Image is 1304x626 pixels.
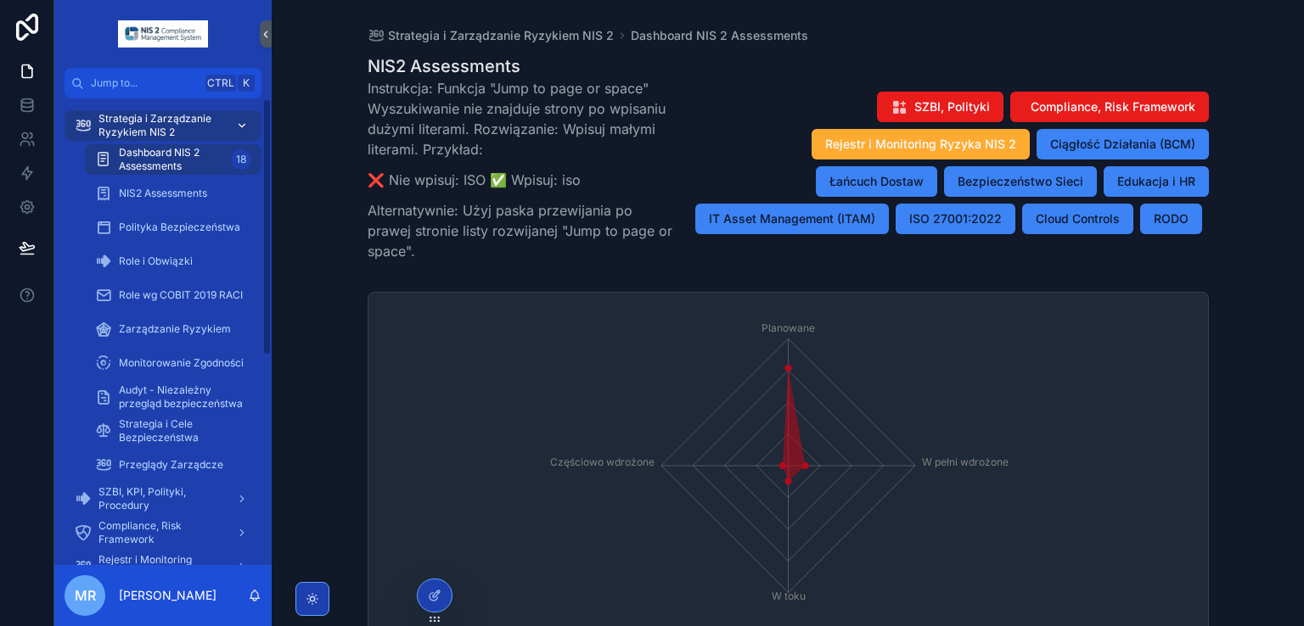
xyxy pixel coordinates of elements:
button: Jump to...CtrlK [65,68,261,98]
p: Alternatywnie: Użyj paska przewijania po prawej stronie listy rozwijanej "Jump to page or space". [368,200,678,261]
span: Role i Obwiązki [119,254,193,268]
button: Bezpieczeństwo Sieci [944,166,1097,197]
a: Polityka Bezpieczeństwa [85,212,261,243]
button: Łańcuch Dostaw [816,166,937,197]
span: Strategia i Zarządzanie Ryzykiem NIS 2 [98,112,222,139]
a: Audyt - Niezależny przegląd bezpieczeństwa [85,382,261,412]
span: SZBI, KPI, Polityki, Procedury [98,485,222,512]
p: Instrukcja: Funkcja "Jump to page or space" Wyszukiwanie nie znajduje strony po wpisaniu dużymi l... [368,78,678,159]
span: Łańcuch Dostaw [829,173,924,190]
span: Monitorowanie Zgodności [119,356,244,370]
button: RODO [1140,204,1202,234]
span: Bezpieczeństwo Sieci [958,173,1083,190]
span: Compliance, Risk Framework [1031,98,1195,115]
span: Polityka Bezpieczeństwa [119,221,240,234]
span: Edukacja i HR [1117,173,1195,190]
tspan: Planowane [762,321,815,334]
a: Strategia i Zarządzanie Ryzykiem NIS 2 [65,110,261,141]
span: K [239,76,253,90]
span: Role wg COBIT 2019 RACI [119,288,243,302]
div: scrollable content [54,98,272,565]
button: IT Asset Management (ITAM) [695,204,889,234]
button: Edukacja i HR [1104,166,1209,197]
span: Audyt - Niezależny przegląd bezpieczeństwa [119,383,244,411]
button: Compliance, Risk Framework [1010,92,1209,122]
span: Cloud Controls [1036,210,1120,227]
p: ❌ Nie wpisuj: ISO ✅ Wpisuj: iso [368,170,678,190]
span: Jump to... [91,76,199,90]
h1: NIS2 Assessments [368,54,678,78]
tspan: W toku [771,590,805,602]
p: [PERSON_NAME] [119,587,216,604]
a: Dashboard NIS 2 Assessments [631,27,808,44]
a: Przeglądy Zarządcze [85,450,261,480]
span: Compliance, Risk Framework [98,519,222,546]
a: Strategia i Zarządzanie Ryzykiem NIS 2 [368,27,614,44]
a: Zarządzanie Ryzykiem [85,314,261,344]
a: Role i Obwiązki [85,246,261,277]
img: App logo [118,20,208,48]
span: NIS2 Assessments [119,187,207,200]
tspan: Częściowo wdrożone [549,456,654,468]
span: Strategia i Zarządzanie Ryzykiem NIS 2 [388,27,614,44]
button: SZBI, Polityki [877,92,1003,122]
a: Monitorowanie Zgodności [85,348,261,378]
span: RODO [1154,210,1189,227]
span: Rejestr i Monitoring Ryzyka NIS 2 [98,553,222,580]
span: IT Asset Management (ITAM) [709,210,875,227]
a: Dashboard NIS 2 Assessments18 [85,144,261,175]
div: 18 [231,149,251,170]
span: Rejestr i Monitoring Ryzyka NIS 2 [825,136,1016,153]
span: Ctrl [205,75,236,92]
a: Role wg COBIT 2019 RACI [85,280,261,310]
span: Strategia i Cele Bezpieczeństwa [119,417,244,444]
button: Cloud Controls [1022,204,1133,234]
span: Dashboard NIS 2 Assessments [119,146,224,173]
a: SZBI, KPI, Polityki, Procedury [65,483,261,514]
button: Rejestr i Monitoring Ryzyka NIS 2 [812,129,1030,159]
tspan: W pełni wdrożone [922,456,1009,468]
a: Strategia i Cele Bezpieczeństwa [85,416,261,446]
a: Compliance, Risk Framework [65,517,261,548]
span: Ciągłość Działania (BCM) [1050,136,1195,153]
span: Zarządzanie Ryzykiem [119,322,231,336]
span: MR [75,585,96,606]
span: ISO 27001:2022 [909,210,1002,227]
span: SZBI, Polityki [914,98,990,115]
a: Rejestr i Monitoring Ryzyka NIS 2 [65,551,261,582]
span: Przeglądy Zarządcze [119,458,223,472]
button: Ciągłość Działania (BCM) [1037,129,1209,159]
a: NIS2 Assessments [85,178,261,209]
button: ISO 27001:2022 [896,204,1015,234]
